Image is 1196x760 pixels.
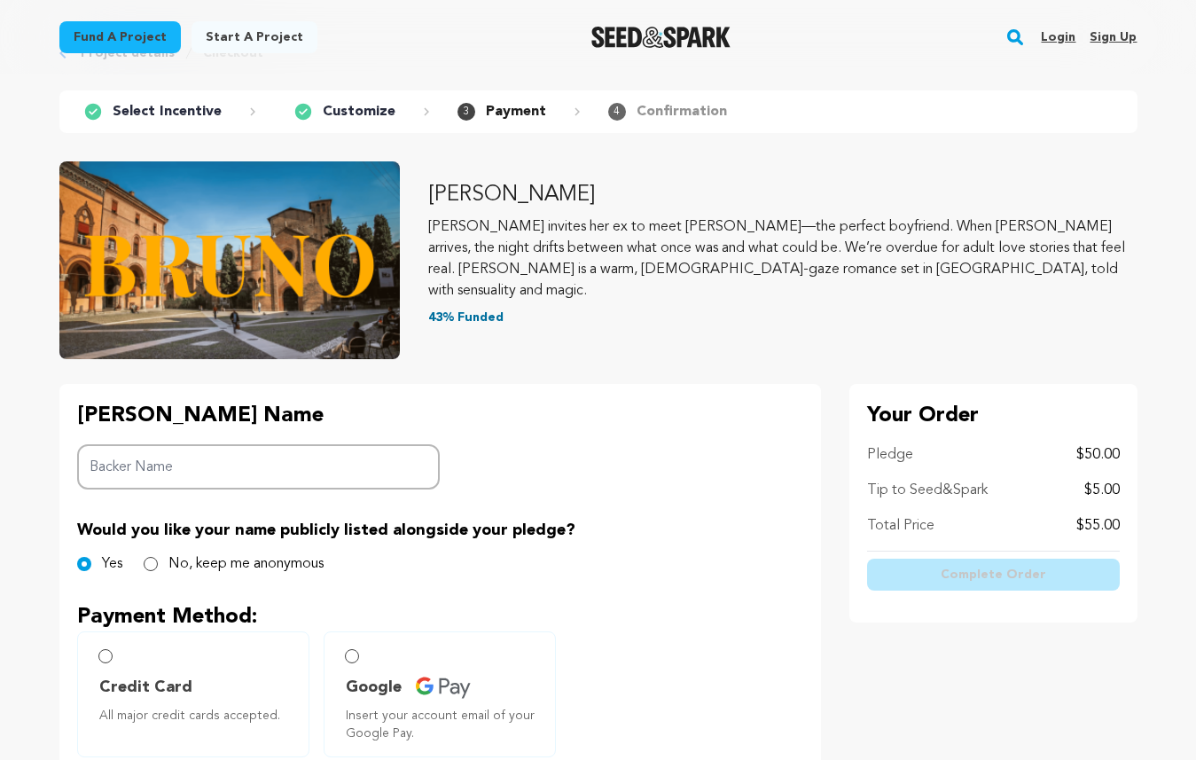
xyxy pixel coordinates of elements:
p: [PERSON_NAME] invites her ex to meet [PERSON_NAME]—the perfect boyfriend. When [PERSON_NAME] arri... [428,216,1137,302]
p: Tip to Seed&Spark [867,480,988,501]
span: Insert your account email of your Google Pay. [346,707,541,742]
label: Yes [102,553,122,575]
p: Payment Method: [77,603,803,631]
input: Backer Name [77,444,441,490]
p: [PERSON_NAME] Name [77,402,441,430]
p: Customize [323,101,395,122]
p: $55.00 [1076,515,1120,537]
span: Credit Card [99,675,192,700]
p: $5.00 [1084,480,1120,501]
span: 4 [608,103,626,121]
p: 43% Funded [428,309,1137,326]
p: Pledge [867,444,913,466]
img: Bruno image [59,161,400,359]
p: Your Order [867,402,1120,430]
a: Sign up [1090,23,1137,51]
p: Confirmation [637,101,727,122]
span: All major credit cards accepted. [99,707,294,725]
p: Select Incentive [113,101,222,122]
button: Complete Order [867,559,1120,591]
a: Seed&Spark Homepage [591,27,731,48]
label: No, keep me anonymous [168,553,324,575]
p: Total Price [867,515,934,537]
span: Complete Order [941,566,1046,584]
p: [PERSON_NAME] [428,181,1137,209]
img: credit card icons [416,677,471,699]
p: Would you like your name publicly listed alongside your pledge? [77,518,803,543]
a: Fund a project [59,21,181,53]
p: $50.00 [1076,444,1120,466]
p: Payment [486,101,546,122]
span: 3 [457,103,475,121]
a: Login [1041,23,1075,51]
span: Google [346,675,402,700]
a: Start a project [192,21,317,53]
img: Seed&Spark Logo Dark Mode [591,27,731,48]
